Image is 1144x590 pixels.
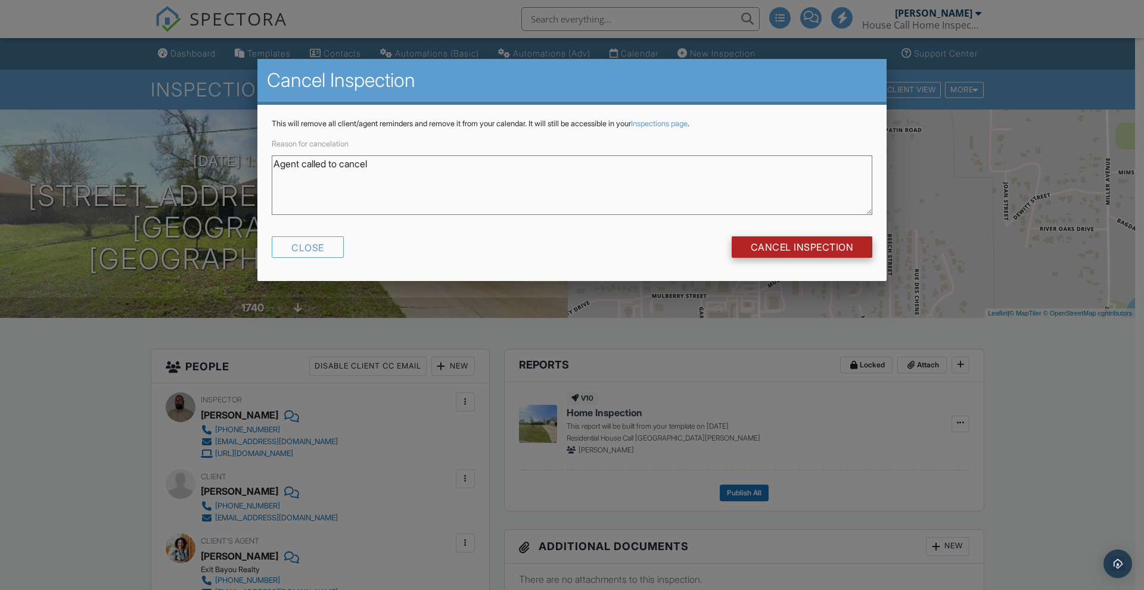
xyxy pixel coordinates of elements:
div: Close [272,236,344,258]
a: Inspections page [631,119,688,128]
input: Cancel Inspection [732,236,873,258]
div: Open Intercom Messenger [1103,550,1132,578]
h2: Cancel Inspection [267,68,877,92]
label: Reason for cancelation [272,139,349,148]
p: This will remove all client/agent reminders and remove it from your calendar. It will still be ac... [272,119,872,129]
